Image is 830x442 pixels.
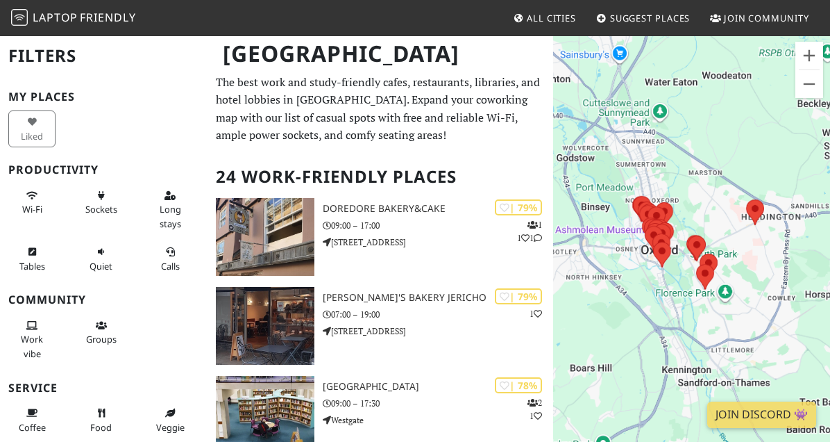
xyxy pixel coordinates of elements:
span: Group tables [86,333,117,345]
p: 09:00 – 17:30 [323,397,553,410]
div: | 78% [495,377,542,393]
span: Quiet [90,260,112,272]
p: 09:00 – 17:00 [323,219,553,232]
p: 07:00 – 19:00 [323,308,553,321]
span: Friendly [80,10,135,25]
p: 1 1 1 [517,218,542,245]
button: Long stays [146,184,194,235]
h3: DoreDore Bakery&Cake [323,203,553,215]
p: [STREET_ADDRESS] [323,236,553,249]
span: Food [90,421,112,434]
button: Coffee [8,402,56,439]
button: Sockets [78,184,125,221]
button: Quiet [78,240,125,277]
a: All Cities [507,6,582,31]
span: Join Community [724,12,809,24]
button: Calls [146,240,194,277]
span: Suggest Places [610,12,691,24]
span: Work-friendly tables [19,260,45,272]
span: Video/audio calls [161,260,180,272]
div: | 79% [495,199,542,215]
h2: 24 Work-Friendly Places [216,156,545,198]
img: GAIL's Bakery Jericho [216,287,314,365]
a: GAIL's Bakery Jericho | 79% 1 [PERSON_NAME]'s Bakery Jericho 07:00 – 19:00 [STREET_ADDRESS] [207,287,553,365]
button: Zoom out [795,70,823,98]
span: Power sockets [85,203,117,215]
span: Long stays [160,203,181,229]
button: Zoom in [795,42,823,69]
span: All Cities [527,12,576,24]
h3: [GEOGRAPHIC_DATA] [323,381,553,393]
p: 1 [530,307,542,320]
button: Food [78,402,125,439]
a: LaptopFriendly LaptopFriendly [11,6,136,31]
a: Join Discord 👾 [707,402,816,428]
p: The best work and study-friendly cafes, restaurants, libraries, and hotel lobbies in [GEOGRAPHIC_... [216,74,545,145]
span: Stable Wi-Fi [22,203,42,215]
p: [STREET_ADDRESS] [323,325,553,338]
p: 2 1 [527,396,542,423]
h3: Productivity [8,163,199,177]
span: Laptop [33,10,78,25]
a: Suggest Places [591,6,696,31]
h3: Service [8,382,199,395]
img: DoreDore Bakery&Cake [216,198,314,276]
h2: Filters [8,35,199,77]
h3: [PERSON_NAME]'s Bakery Jericho [323,292,553,304]
img: LaptopFriendly [11,9,28,26]
a: DoreDore Bakery&Cake | 79% 111 DoreDore Bakery&Cake 09:00 – 17:00 [STREET_ADDRESS] [207,198,553,276]
button: Wi-Fi [8,184,56,221]
a: Join Community [704,6,815,31]
button: Groups [78,314,125,351]
p: Westgate [323,414,553,427]
span: Veggie [156,421,185,434]
h3: Community [8,293,199,306]
span: Coffee [19,421,46,434]
button: Tables [8,240,56,277]
button: Veggie [146,402,194,439]
h1: [GEOGRAPHIC_DATA] [212,35,550,73]
button: Work vibe [8,314,56,365]
span: People working [21,333,43,359]
h3: My Places [8,90,199,104]
div: | 79% [495,288,542,304]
